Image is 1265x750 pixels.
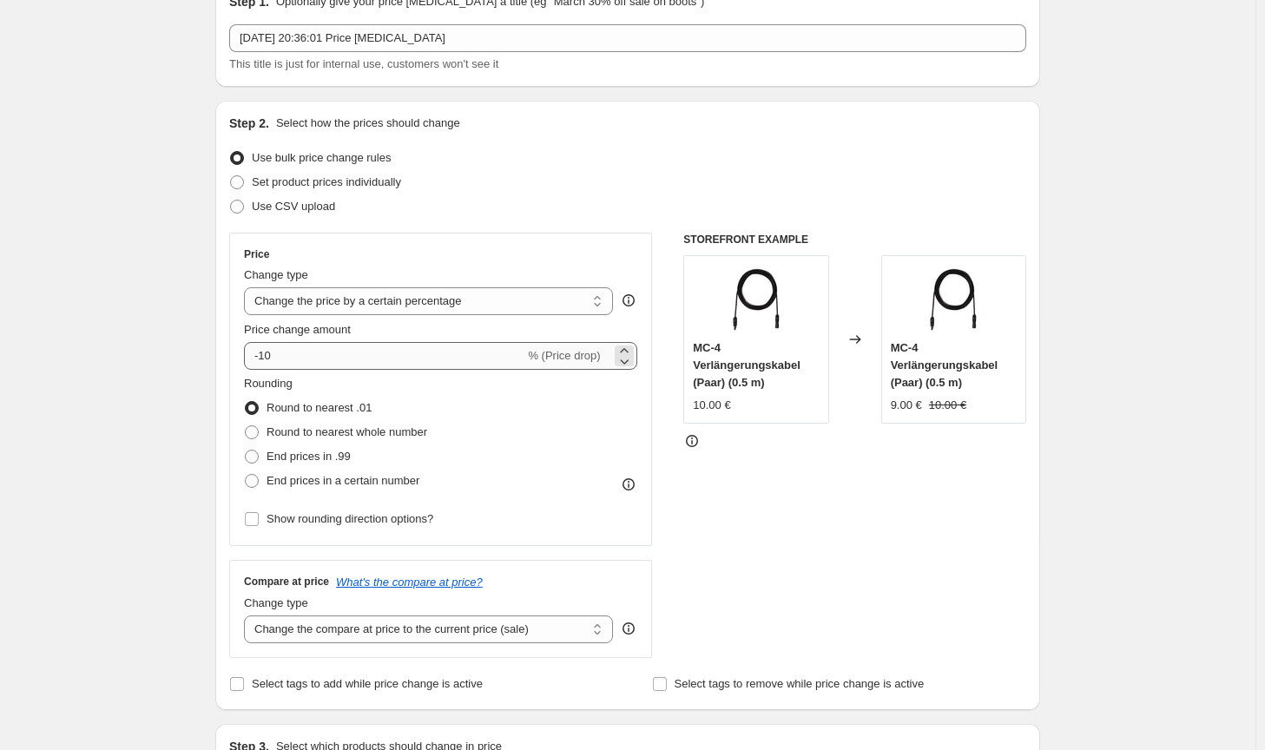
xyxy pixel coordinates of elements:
[267,512,433,525] span: Show rounding direction options?
[929,397,966,414] strike: 10.00 €
[252,200,335,213] span: Use CSV upload
[693,341,801,389] span: MC-4 Verlängerungskabel (Paar) (0.5 m)
[276,115,460,132] p: Select how the prices should change
[528,349,600,362] span: % (Price drop)
[620,620,637,637] div: help
[683,233,1026,247] h6: STOREFRONT EXAMPLE
[244,596,308,609] span: Change type
[229,115,269,132] h2: Step 2.
[267,425,427,438] span: Round to nearest whole number
[244,377,293,390] span: Rounding
[336,576,483,589] button: What's the compare at price?
[891,341,998,389] span: MC-4 Verlängerungskabel (Paar) (0.5 m)
[721,265,791,334] img: kabel.3_1_80x.webp
[244,342,524,370] input: -15
[891,397,922,414] div: 9.00 €
[252,151,391,164] span: Use bulk price change rules
[244,268,308,281] span: Change type
[620,292,637,309] div: help
[693,397,730,414] div: 10.00 €
[919,265,988,334] img: kabel.3_1_80x.webp
[244,575,329,589] h3: Compare at price
[267,474,419,487] span: End prices in a certain number
[267,401,372,414] span: Round to nearest .01
[267,450,351,463] span: End prices in .99
[244,323,351,336] span: Price change amount
[252,677,483,690] span: Select tags to add while price change is active
[675,677,925,690] span: Select tags to remove while price change is active
[229,57,498,70] span: This title is just for internal use, customers won't see it
[244,247,269,261] h3: Price
[252,175,401,188] span: Set product prices individually
[229,24,1026,52] input: 30% off holiday sale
